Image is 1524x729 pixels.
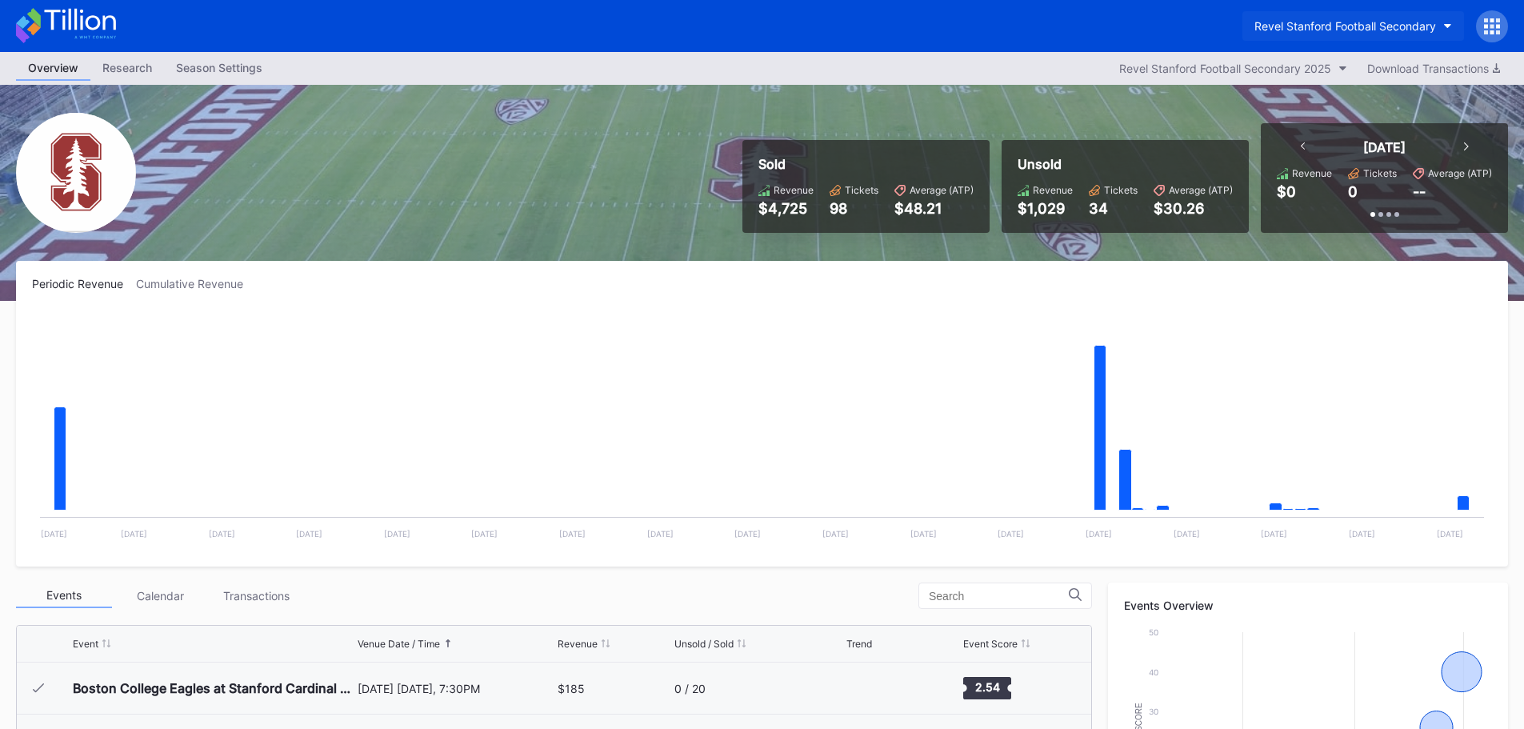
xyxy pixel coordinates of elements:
text: 30 [1149,707,1158,716]
div: 0 / 20 [674,682,706,695]
div: $185 [558,682,585,695]
text: [DATE] [910,529,937,539]
div: Cumulative Revenue [136,277,256,290]
div: Event [73,638,98,650]
input: Search [929,590,1069,603]
text: [DATE] [1261,529,1287,539]
text: [DATE] [822,529,849,539]
div: [DATE] [DATE], 7:30PM [358,682,554,695]
div: Trend [846,638,872,650]
button: Download Transactions [1359,58,1508,79]
div: 0 [1348,183,1358,200]
div: Tickets [1363,167,1397,179]
div: Unsold / Sold [674,638,734,650]
img: Revel_Stanford_Football_Secondary.png [16,113,136,233]
text: [DATE] [471,529,498,539]
div: Research [90,56,164,79]
div: Calendar [112,583,208,608]
text: 2.54 [974,680,999,694]
text: [DATE] [384,529,410,539]
div: Average (ATP) [1428,167,1492,179]
text: [DATE] [1174,529,1200,539]
text: [DATE] [41,529,67,539]
text: [DATE] [121,529,147,539]
div: Events Overview [1124,599,1492,612]
div: Transactions [208,583,304,608]
text: 40 [1149,667,1158,677]
div: Revenue [1292,167,1332,179]
div: Periodic Revenue [32,277,136,290]
div: $1,029 [1018,200,1073,217]
text: [DATE] [209,529,235,539]
div: $48.21 [894,200,974,217]
div: Boston College Eagles at Stanford Cardinal Football [73,680,354,696]
svg: Chart title [32,310,1492,551]
div: Average (ATP) [910,184,974,196]
text: [DATE] [734,529,761,539]
div: $4,725 [758,200,814,217]
div: Season Settings [164,56,274,79]
div: Tickets [845,184,878,196]
div: -- [1413,183,1426,200]
div: Revenue [1033,184,1073,196]
div: [DATE] [1363,139,1406,155]
div: Unsold [1018,156,1233,172]
a: Research [90,56,164,81]
div: Revel Stanford Football Secondary [1254,19,1436,33]
div: $30.26 [1154,200,1233,217]
div: $0 [1277,183,1296,200]
svg: Chart title [846,668,894,708]
text: [DATE] [1349,529,1375,539]
div: Events [16,583,112,608]
text: [DATE] [998,529,1024,539]
div: Revenue [558,638,598,650]
div: Average (ATP) [1169,184,1233,196]
text: [DATE] [1086,529,1112,539]
div: Tickets [1104,184,1138,196]
div: Revenue [774,184,814,196]
div: 34 [1089,200,1138,217]
text: [DATE] [559,529,586,539]
a: Overview [16,56,90,81]
button: Revel Stanford Football Secondary 2025 [1111,58,1355,79]
text: 50 [1149,627,1158,637]
div: Sold [758,156,974,172]
div: Event Score [963,638,1018,650]
text: [DATE] [296,529,322,539]
text: [DATE] [647,529,674,539]
div: Download Transactions [1367,62,1500,75]
a: Season Settings [164,56,274,81]
div: 98 [830,200,878,217]
button: Revel Stanford Football Secondary [1242,11,1464,41]
text: [DATE] [1437,529,1463,539]
div: Revel Stanford Football Secondary 2025 [1119,62,1331,75]
div: Venue Date / Time [358,638,440,650]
